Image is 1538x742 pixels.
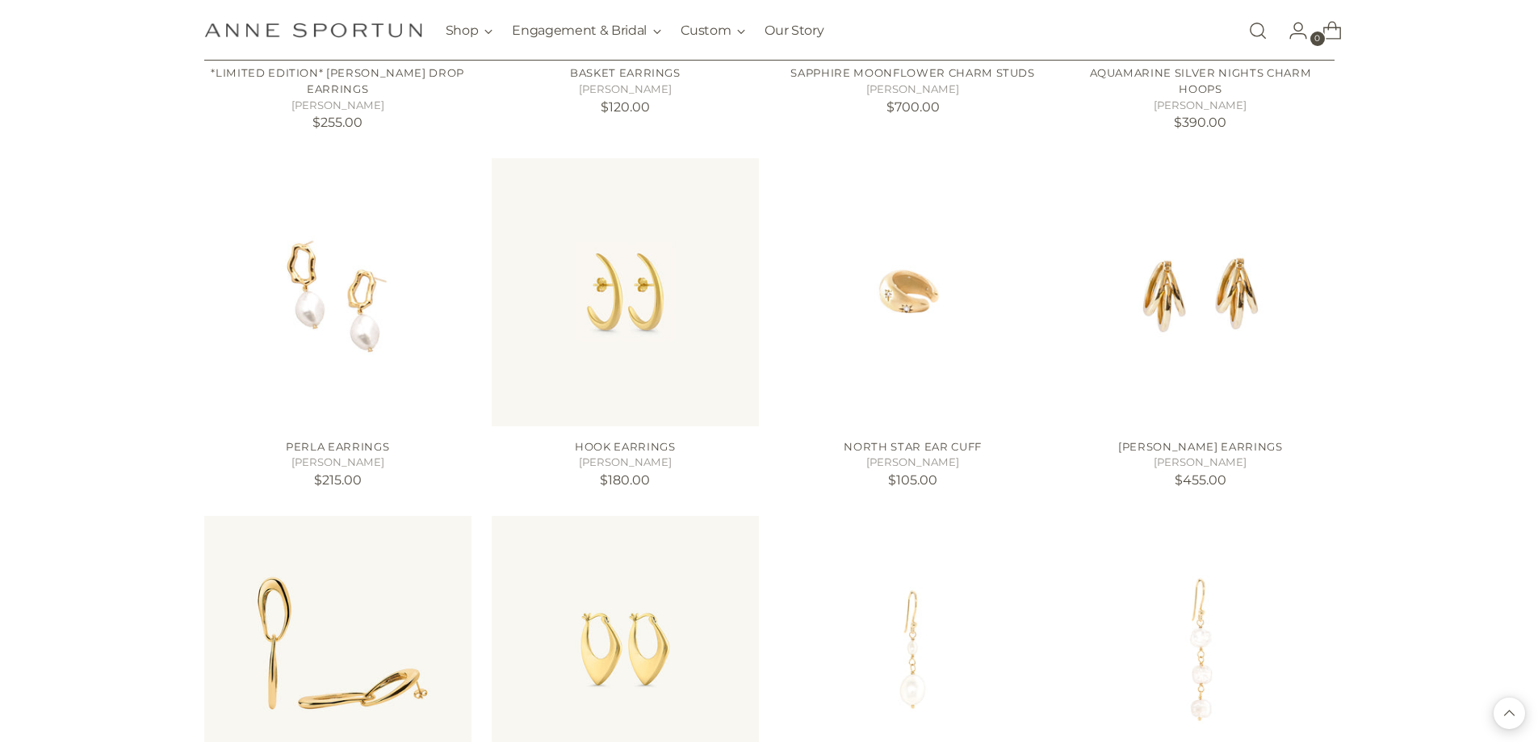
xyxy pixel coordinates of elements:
[790,66,1034,79] a: Sapphire Moonflower Charm Studs
[492,82,759,98] h5: [PERSON_NAME]
[1310,15,1342,47] a: Open cart modal
[1067,455,1334,471] h5: [PERSON_NAME]
[204,158,471,425] a: PERLA EARRINGS
[779,82,1046,98] h5: [PERSON_NAME]
[512,13,661,48] button: Engagement & Bridal
[204,98,471,114] h5: [PERSON_NAME]
[681,13,745,48] button: Custom
[1067,158,1334,425] a: Dani Maxi Earrings
[844,440,982,453] a: North Star Ear Cuff
[446,13,493,48] button: Shop
[1276,15,1308,47] a: Go to the account page
[211,66,464,95] a: *Limited Edition* [PERSON_NAME] Drop Earrings
[1242,15,1274,47] a: Open search modal
[765,13,823,48] a: Our Story
[779,158,1046,425] a: North Star Ear Cuff
[1118,440,1282,453] a: [PERSON_NAME] Earrings
[1310,31,1325,46] span: 0
[286,440,389,453] a: PERLA EARRINGS
[312,115,362,130] span: $255.00
[1494,698,1525,729] button: Back to top
[492,158,759,425] a: Hook Earrings
[570,66,681,79] a: Basket Earrings
[1174,115,1226,130] span: $390.00
[600,472,650,488] span: $180.00
[601,99,650,115] span: $120.00
[1175,472,1226,488] span: $455.00
[314,472,362,488] span: $215.00
[886,99,940,115] span: $700.00
[575,440,676,453] a: Hook Earrings
[204,23,422,38] a: Anne Sportun Fine Jewellery
[204,455,471,471] h5: [PERSON_NAME]
[779,455,1046,471] h5: [PERSON_NAME]
[492,455,759,471] h5: [PERSON_NAME]
[1090,66,1312,95] a: Aquamarine Silver Nights Charm Hoops
[1067,98,1334,114] h5: [PERSON_NAME]
[888,472,937,488] span: $105.00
